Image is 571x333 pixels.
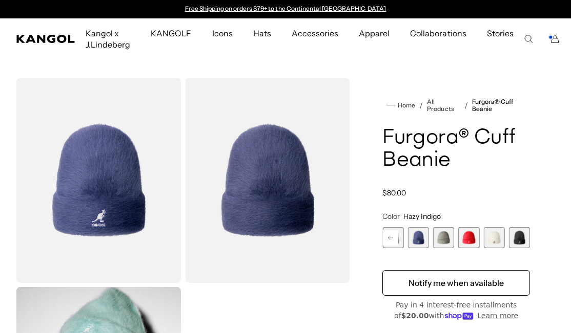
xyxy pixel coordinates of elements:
a: Hats [243,18,281,48]
label: Aquatic [382,227,403,248]
div: 6 of 7 [483,227,504,248]
li: / [460,99,468,112]
div: 5 of 7 [458,227,479,248]
span: $80.00 [382,188,406,197]
label: Warm Grey [433,227,454,248]
span: Hats [253,18,271,48]
label: Hazy Indigo [408,227,429,248]
span: KANGOLF [151,18,191,48]
a: Icons [202,18,243,48]
slideshow-component: Announcement bar [180,5,391,13]
a: Home [386,101,415,110]
h1: Furgora® Cuff Beanie [382,127,530,172]
a: Furgora® Cuff Beanie [472,98,530,113]
span: Accessories [292,18,338,48]
div: 7 of 7 [509,227,530,248]
span: Kangol x J.Lindeberg [86,18,130,59]
a: KANGOLF [140,18,201,48]
span: Hazy Indigo [403,212,441,221]
a: Collaborations [400,18,476,48]
a: Free Shipping on orders $79+ to the Continental [GEOGRAPHIC_DATA] [185,5,386,12]
span: Color [382,212,400,221]
div: 4 of 7 [433,227,454,248]
label: Scarlet [458,227,479,248]
div: 3 of 7 [408,227,429,248]
span: Apparel [359,18,390,48]
div: 2 of 7 [382,227,403,248]
a: Kangol [16,35,75,43]
span: Icons [212,18,233,48]
button: Notify me when available [382,270,530,296]
span: Home [396,102,415,109]
a: Apparel [349,18,400,48]
a: Kangol x J.Lindeberg [75,18,140,59]
label: Ivory [483,227,504,248]
span: Collaborations [410,18,466,48]
div: 1 of 2 [180,5,391,13]
summary: Search here [524,34,533,43]
li: / [415,99,423,112]
label: Black [509,227,530,248]
div: Announcement [180,5,391,13]
a: All Products [427,98,460,113]
img: color-hazy-indigo [16,78,181,283]
a: Stories [477,18,524,59]
nav: breadcrumbs [382,98,530,113]
img: color-hazy-indigo [185,78,350,283]
span: Stories [487,18,514,59]
button: Cart [547,34,560,43]
a: Accessories [281,18,349,48]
